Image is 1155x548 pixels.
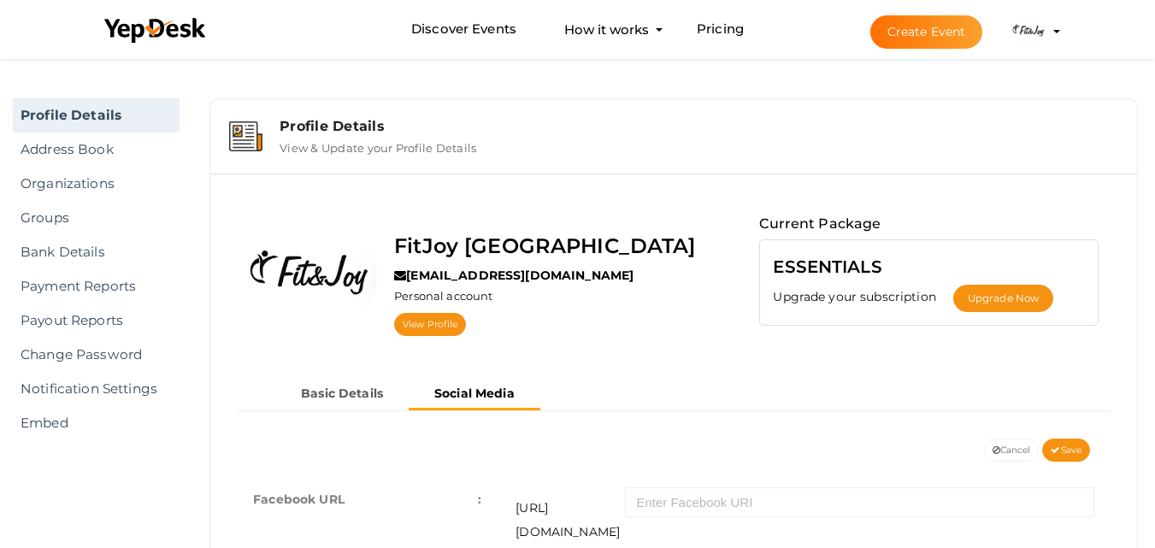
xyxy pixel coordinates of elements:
label: FitJoy [GEOGRAPHIC_DATA] [394,230,695,262]
a: Pricing [697,14,744,45]
label: ESSENTIALS [773,253,881,280]
label: Upgrade your subscription [773,288,953,305]
button: How it works [559,14,654,45]
a: Bank Details [13,235,180,269]
label: View & Update your Profile Details [280,134,476,155]
button: Save [1042,439,1090,462]
a: Profile Details [13,98,180,133]
span: Save [1051,445,1081,456]
div: Profile Details [280,118,1118,134]
span: [URL][DOMAIN_NAME] [516,487,625,544]
a: Address Book [13,133,180,167]
a: Change Password [13,338,180,372]
img: JXBXSM2Z_small.jpeg [1012,15,1046,49]
a: Organizations [13,167,180,201]
a: Payout Reports [13,303,180,338]
a: Notification Settings [13,372,180,406]
a: Groups [13,201,180,235]
button: Upgrade Now [953,285,1053,312]
a: Payment Reports [13,269,180,303]
img: event-details.svg [229,121,262,151]
button: Cancel [984,439,1040,462]
button: Social Media [409,380,540,410]
a: Profile Details View & Update your Profile Details [219,142,1128,158]
input: Enter Facebook URI [625,487,1094,517]
label: Personal account [394,288,492,304]
button: Basic Details [275,380,409,408]
span: : [478,487,481,511]
b: Basic Details [301,386,383,401]
a: Discover Events [411,14,516,45]
label: [EMAIL_ADDRESS][DOMAIN_NAME] [394,267,633,284]
b: Social Media [434,386,515,401]
a: Embed [13,406,180,440]
img: JXBXSM2Z_normal.jpeg [249,213,377,341]
label: Current Package [759,213,881,235]
a: View Profile [394,313,466,336]
button: Create Event [870,15,983,49]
